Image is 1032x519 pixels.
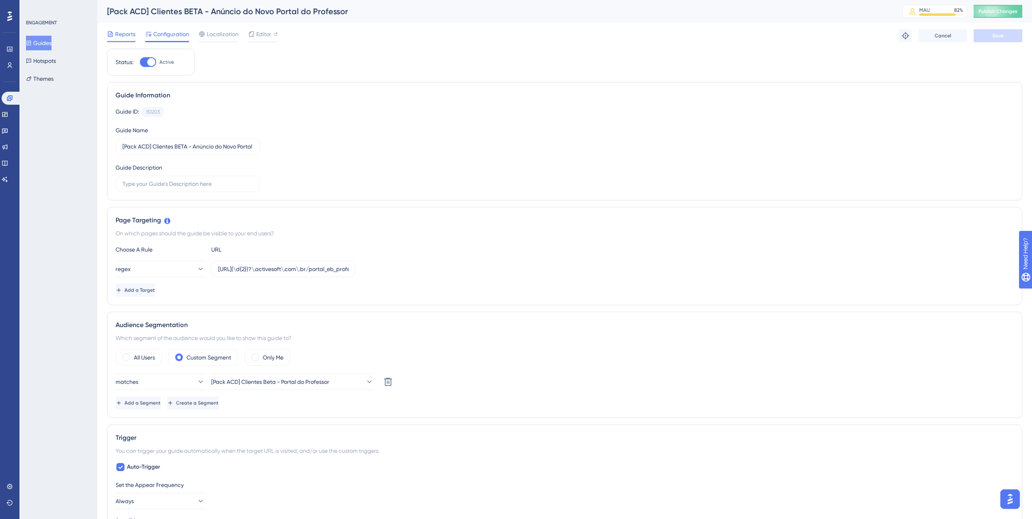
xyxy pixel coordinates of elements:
button: Add a Segment [116,396,161,409]
div: Guide Information [116,90,1014,100]
span: regex [116,264,131,274]
input: Type your Guide’s Name here [122,142,253,151]
div: ENGAGEMENT [26,19,57,26]
label: Only Me [263,353,283,362]
div: [Pack ACD] Clientes BETA - Anúncio do Novo Portal do Professor [107,6,882,17]
div: Set the Appear Frequency [116,480,1014,490]
div: Choose A Rule [116,245,205,254]
div: You can trigger your guide automatically when the target URL is visited, and/or use the custom tr... [116,446,1014,456]
label: Custom Segment [187,353,231,362]
div: Which segment of the audience would you like to show this guide to? [116,333,1014,343]
button: matches [116,374,205,390]
button: Publish Changes [974,5,1022,18]
div: Guide ID: [116,107,139,117]
input: Type your Guide’s Description here [122,179,253,188]
div: URL [211,245,300,254]
button: Hotspots [26,54,56,68]
button: Create a Segment [167,396,219,409]
label: All Users [134,353,155,362]
div: Status: [116,57,133,67]
div: Page Targeting [116,215,1014,225]
span: Add a Segment [124,400,161,406]
div: 151203 [146,109,160,115]
span: Save [992,32,1004,39]
span: Create a Segment [176,400,219,406]
div: 82 % [954,7,963,13]
span: Configuration [153,29,189,39]
button: Themes [26,71,54,86]
span: Cancel [935,32,951,39]
div: Guide Name [116,125,148,135]
div: Guide Description [116,163,162,172]
button: Always [116,493,205,509]
div: Trigger [116,433,1014,443]
span: Need Help? [19,2,51,12]
span: Always [116,496,134,506]
button: [Pack ACD] Clientes Beta - Portal do Professor [211,374,373,390]
span: Reports [115,29,135,39]
span: matches [116,377,138,387]
button: Cancel [918,29,967,42]
input: yourwebsite.com/path [218,265,349,273]
div: MAU [919,7,930,13]
div: Audience Segmentation [116,320,1014,330]
span: [Pack ACD] Clientes Beta - Portal do Professor [211,377,329,387]
span: Add a Target [124,287,155,293]
button: regex [116,261,205,277]
button: Add a Target [116,284,155,297]
button: Save [974,29,1022,42]
div: On which pages should the guide be visible to your end users? [116,228,1014,238]
iframe: UserGuiding AI Assistant Launcher [998,487,1022,511]
span: Localization [207,29,238,39]
span: Active [159,59,174,65]
span: Editor [256,29,271,39]
span: Auto-Trigger [127,462,160,472]
button: Guides [26,36,51,50]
